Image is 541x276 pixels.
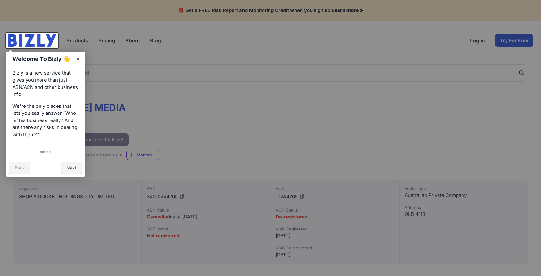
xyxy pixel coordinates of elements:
[61,162,82,174] a: Next
[71,52,85,66] a: ×
[12,55,72,63] h1: Welcome To Bizly 👋
[12,103,79,138] p: We're the only places that lets you easily answer “Who is this business really? And are there any...
[12,70,79,98] p: Bizly is a new service that gives you more than just ABN/ACN and other business info.
[9,162,30,174] a: Back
